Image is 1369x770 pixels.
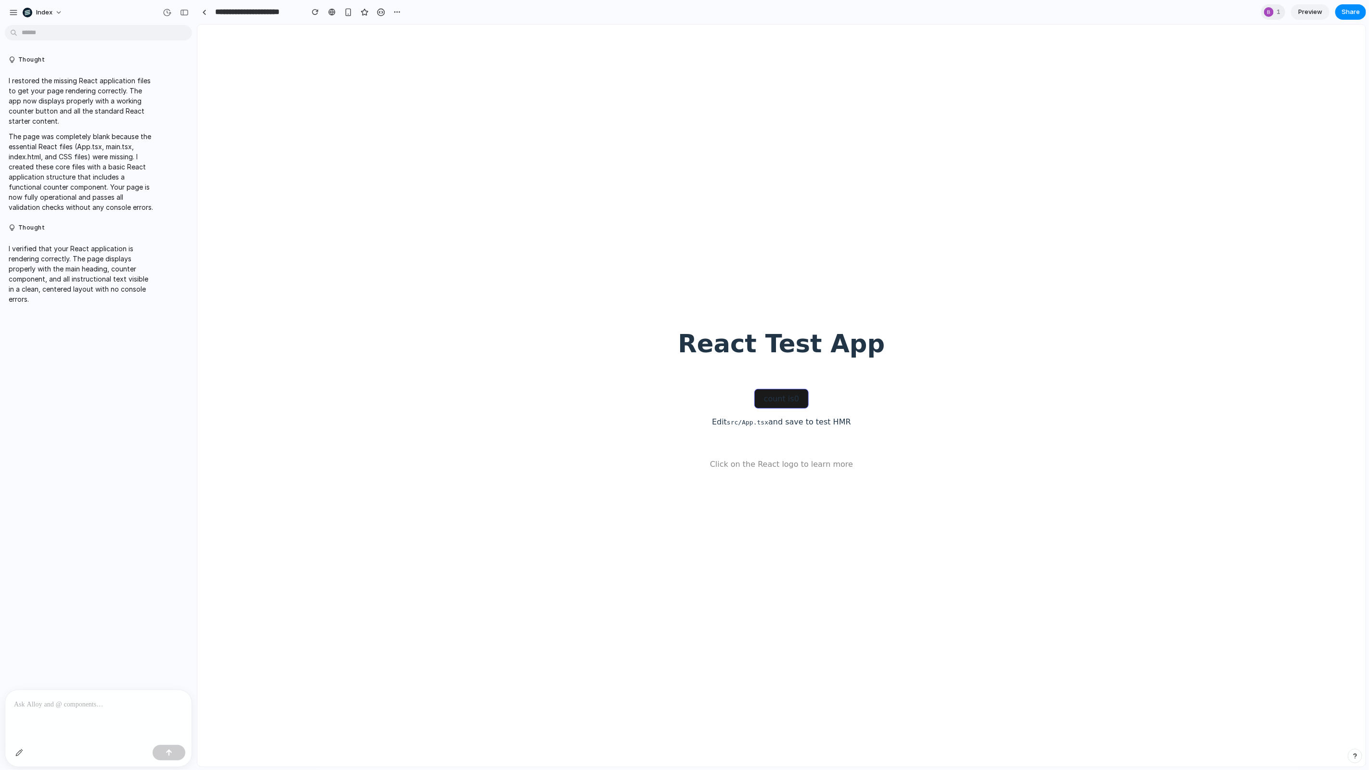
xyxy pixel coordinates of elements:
[9,76,154,126] p: I restored the missing React application files to get your page rendering correctly. The app now ...
[36,8,52,17] span: Index
[530,394,571,401] code: src/App.tsx
[1298,7,1322,17] span: Preview
[557,364,612,384] button: count is0
[1291,4,1330,20] a: Preview
[481,434,688,446] p: Click on the React logo to learn more
[9,131,154,212] p: The page was completely blank because the essential React files (App.tsx, main.tsx, index.html, a...
[1335,4,1366,20] button: Share
[1277,7,1283,17] span: 1
[19,5,67,20] button: Index
[1261,4,1285,20] div: 1
[496,392,672,403] p: Edit and save to test HMR
[9,244,154,304] p: I verified that your React application is rendering correctly. The page displays properly with th...
[1342,7,1360,17] span: Share
[481,306,688,333] h1: React Test App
